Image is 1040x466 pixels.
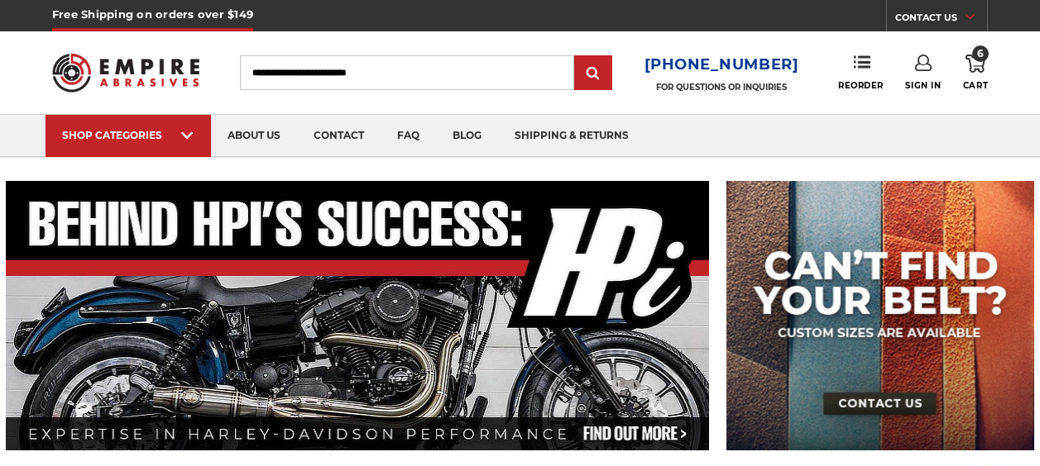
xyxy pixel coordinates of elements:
span: Sign In [905,80,941,91]
img: promo banner for custom belts. [726,181,1033,450]
span: 6 [972,45,989,62]
a: shipping & returns [498,115,645,157]
a: 6 Cart [963,55,988,91]
span: Reorder [838,80,884,91]
a: [PHONE_NUMBER] [645,53,799,77]
p: FOR QUESTIONS OR INQUIRIES [645,82,799,93]
div: SHOP CATEGORIES [62,129,194,141]
img: Empire Abrasives [52,44,199,102]
a: CONTACT US [895,8,987,31]
img: Banner for an interview featuring Horsepower Inc who makes Harley performance upgrades featured o... [6,181,709,450]
a: blog [436,115,498,157]
a: about us [211,115,297,157]
a: contact [297,115,381,157]
a: faq [381,115,436,157]
input: Submit [577,57,610,90]
a: Reorder [838,55,884,90]
span: Cart [963,80,988,91]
